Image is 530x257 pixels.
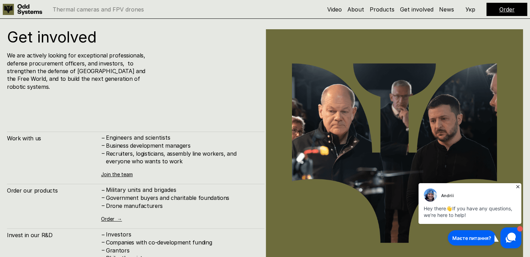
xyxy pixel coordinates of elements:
a: Order → [101,216,122,222]
h4: – [102,238,105,246]
p: Engineers and scientists [106,134,258,141]
h4: – [102,134,105,142]
p: Укр [466,7,475,12]
a: News [439,6,454,13]
h4: – [102,194,105,201]
h4: We are actively looking for exceptional professionals, defense procurement officers, and investor... [7,52,147,91]
h4: – [102,186,105,194]
h4: – [102,202,105,209]
h4: Order our products [7,187,101,194]
a: Order [499,6,515,13]
h4: – [102,141,105,149]
h4: Work with us [7,134,101,142]
h4: Invest in our R&D [7,231,101,239]
h4: Drone manufacturers [106,202,258,210]
h4: – [102,246,105,254]
h4: Companies with co-development funding [106,239,258,246]
h4: – [102,149,105,157]
iframe: HelpCrunch [417,181,523,250]
a: About [347,6,364,13]
h4: Business development managers [106,142,258,149]
a: Video [327,6,342,13]
h4: Recruiters, logisticians, assembly line workers, and everyone who wants to work [106,150,258,165]
p: Thermal cameras and FPV drones [53,7,144,12]
h4: – [102,231,105,239]
h1: Get involved [7,29,217,45]
p: Investors [106,231,258,238]
a: Get involved [400,6,433,13]
a: Join the team [101,171,133,177]
h4: Government buyers and charitable foundations [106,194,258,202]
p: Military units and brigades [106,187,258,193]
h4: Grantors [106,247,258,254]
a: Products [370,6,394,13]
